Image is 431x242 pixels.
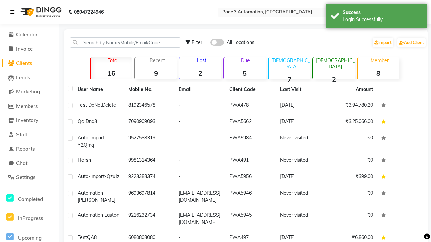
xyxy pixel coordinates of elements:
[124,97,175,114] td: 8192346578
[225,114,276,130] td: PWA5662
[2,131,57,139] a: Staff
[124,169,175,186] td: 9223388374
[397,38,426,47] a: Add Client
[227,39,254,46] span: All Locations
[224,69,266,77] strong: 5
[87,234,97,240] span: QA8
[124,153,175,169] td: 9981314364
[179,69,221,77] strong: 2
[343,9,422,16] div: Success
[327,130,377,153] td: ₹0
[276,97,327,114] td: [DATE]
[276,114,327,130] td: [DATE]
[124,130,175,153] td: 9527588319
[327,169,377,186] td: ₹399.00
[225,57,266,64] p: Due
[327,114,377,130] td: ₹3,25,066.00
[225,82,276,97] th: Client Code
[138,57,177,64] p: Recent
[175,82,225,97] th: Email
[276,186,327,208] td: Never visited
[175,130,225,153] td: -
[16,88,40,95] span: Marketing
[175,153,225,169] td: -
[269,75,310,83] strong: 7
[316,57,355,70] p: [DEMOGRAPHIC_DATA]
[18,235,42,241] span: Upcoming
[175,186,225,208] td: [EMAIL_ADDRESS][DOMAIN_NAME]
[182,57,221,64] p: Lost
[2,31,57,39] a: Calendar
[2,74,57,82] a: Leads
[2,174,57,182] a: Settings
[313,75,355,83] strong: 2
[360,57,399,64] p: Member
[17,3,63,22] img: logo
[2,88,57,96] a: Marketing
[16,31,38,38] span: Calendar
[358,69,399,77] strong: 8
[124,114,175,130] td: 7090909093
[16,174,35,180] span: Settings
[225,169,276,186] td: PWA5956
[124,82,175,97] th: Mobile No.
[225,208,276,230] td: PWA5945
[93,57,132,64] p: Total
[91,69,132,77] strong: 16
[276,169,327,186] td: [DATE]
[175,208,225,230] td: [EMAIL_ADDRESS][DOMAIN_NAME]
[78,157,91,163] span: Harsh
[135,69,177,77] strong: 9
[352,82,377,97] th: Amount
[276,208,327,230] td: Never visited
[16,160,27,166] span: Chat
[373,38,393,47] a: Import
[18,215,43,221] span: InProgress
[2,103,57,110] a: Members
[343,16,422,23] div: Login Successfully.
[16,74,30,81] span: Leads
[225,130,276,153] td: PWA5984
[124,208,175,230] td: 9216232734
[192,39,202,45] span: Filter
[175,114,225,130] td: -
[2,160,57,167] a: Chat
[16,46,33,52] span: Invoice
[78,234,87,240] span: Test
[271,57,310,70] p: [DEMOGRAPHIC_DATA]
[78,102,116,108] span: Test DoNotDelete
[74,82,124,97] th: User Name
[18,196,43,202] span: Completed
[2,145,57,153] a: Reports
[327,186,377,208] td: ₹0
[175,97,225,114] td: -
[327,153,377,169] td: ₹0
[327,208,377,230] td: ₹0
[276,153,327,169] td: Never visited
[16,131,28,138] span: Staff
[78,190,115,203] span: Automation [PERSON_NAME]
[276,130,327,153] td: Never visited
[175,169,225,186] td: -
[74,3,104,22] b: 08047224946
[16,146,35,152] span: Reports
[16,117,38,123] span: Inventory
[70,37,180,48] input: Search by Name/Mobile/Email/Code
[225,97,276,114] td: PWA478
[124,186,175,208] td: 9693697814
[2,45,57,53] a: Invoice
[16,103,38,109] span: Members
[2,117,57,124] a: Inventory
[327,97,377,114] td: ₹3,94,780.20
[225,186,276,208] td: PWA5946
[78,118,97,124] span: Qa Dnd3
[78,212,119,218] span: Automation Easton
[2,59,57,67] a: Clients
[276,82,327,97] th: Last Visit
[78,135,107,148] span: Auto-Import-Y2Qmq
[16,60,32,66] span: Clients
[78,173,119,179] span: Auto-Import-QzuIz
[225,153,276,169] td: PWA491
